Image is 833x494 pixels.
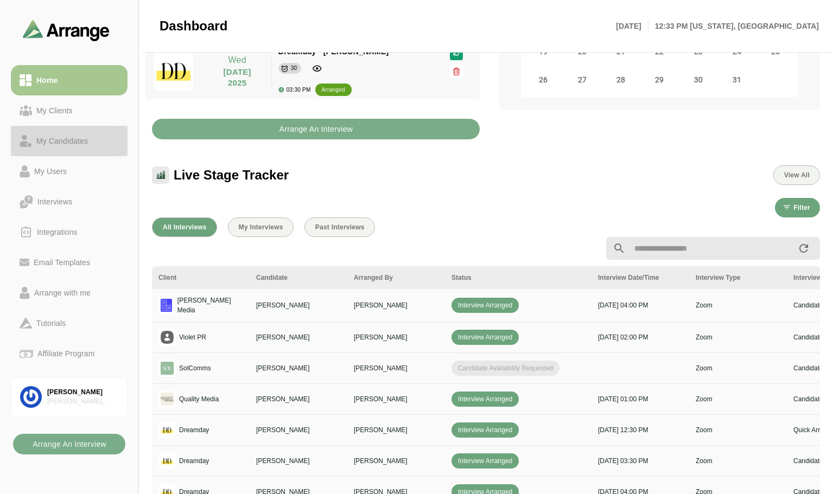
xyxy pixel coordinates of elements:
[598,332,683,342] p: [DATE] 02:00 PM
[775,198,820,217] button: Filter
[13,434,125,454] button: Arrange An Interview
[152,119,480,139] button: Arrange An Interview
[773,165,820,185] button: View All
[452,453,519,469] span: Interview Arranged
[11,95,128,126] a: My Clients
[696,456,780,466] p: Zoom
[158,329,176,346] img: placeholder logo
[158,360,176,377] img: logo
[179,363,211,373] p: SolComms
[179,394,219,404] p: Quality Media
[33,347,99,360] div: Affiliate Program
[158,452,176,470] img: logo
[598,456,683,466] p: [DATE] 03:30 PM
[256,456,341,466] p: [PERSON_NAME]
[32,317,70,330] div: Tutorials
[696,394,780,404] p: Zoom
[11,338,128,369] a: Affiliate Program
[23,20,110,41] img: arrangeai-name-small-logo.4d2b8aee.svg
[228,217,294,237] button: My Interviews
[210,67,265,88] p: [DATE] 2025
[179,332,206,342] p: Violet PR
[177,296,243,315] p: [PERSON_NAME] Media
[30,286,95,299] div: Arrange with me
[158,297,174,314] img: logo
[691,72,706,87] span: Thursday, October 30, 2025
[613,72,628,87] span: Tuesday, October 28, 2025
[304,217,375,237] button: Past Interviews
[179,456,209,466] p: Dreamday
[152,217,217,237] button: All Interviews
[158,273,243,283] div: Client
[452,422,519,438] span: Interview Arranged
[278,87,311,93] div: 03:30 PM
[598,300,683,310] p: [DATE] 04:00 PM
[256,425,341,435] p: [PERSON_NAME]
[47,397,118,406] div: [PERSON_NAME] Associates
[652,72,667,87] span: Wednesday, October 29, 2025
[11,247,128,278] a: Email Templates
[354,300,438,310] p: [PERSON_NAME]
[174,167,289,183] span: Live Stage Tracker
[536,72,551,87] span: Sunday, October 26, 2025
[256,363,341,373] p: [PERSON_NAME]
[452,273,585,283] div: Status
[278,119,353,139] b: Arrange An Interview
[154,52,193,91] img: dreamdayla_logo.jpg
[648,20,819,33] p: 12:33 PM [US_STATE], [GEOGRAPHIC_DATA]
[598,273,683,283] div: Interview Date/Time
[11,187,128,217] a: Interviews
[11,308,128,338] a: Tutorials
[291,63,297,74] div: 30
[696,332,780,342] p: Zoom
[11,217,128,247] a: Integrations
[354,456,438,466] p: [PERSON_NAME]
[354,425,438,435] p: [PERSON_NAME]
[797,242,810,255] i: appended action
[47,388,118,397] div: [PERSON_NAME]
[598,425,683,435] p: [DATE] 12:30 PM
[784,171,810,179] span: View All
[33,195,77,208] div: Interviews
[452,361,559,376] span: Candidate Availability Requested
[29,256,94,269] div: Email Templates
[238,223,283,231] span: My Interviews
[158,390,176,408] img: logo
[354,394,438,404] p: [PERSON_NAME]
[11,156,128,187] a: My Users
[256,273,341,283] div: Candidate
[11,65,128,95] a: Home
[598,394,683,404] p: [DATE] 01:00 PM
[162,223,207,231] span: All Interviews
[696,300,780,310] p: Zoom
[452,330,519,345] span: Interview Arranged
[256,394,341,404] p: [PERSON_NAME]
[32,134,92,147] div: My Candidates
[32,74,62,87] div: Home
[33,226,82,239] div: Integrations
[452,298,519,313] span: Interview Arranged
[179,425,209,435] p: Dreamday
[793,204,810,211] span: Filter
[696,363,780,373] p: Zoom
[30,165,71,178] div: My Users
[210,54,265,67] p: Wed
[160,18,227,34] span: Dashboard
[322,85,345,95] div: arranged
[32,434,106,454] b: Arrange An Interview
[616,20,648,33] p: [DATE]
[11,377,128,416] a: [PERSON_NAME][PERSON_NAME] Associates
[32,104,77,117] div: My Clients
[575,72,590,87] span: Monday, October 27, 2025
[729,72,745,87] span: Friday, October 31, 2025
[354,332,438,342] p: [PERSON_NAME]
[158,421,176,439] img: logo
[11,126,128,156] a: My Candidates
[354,363,438,373] p: [PERSON_NAME]
[696,425,780,435] p: Zoom
[315,223,365,231] span: Past Interviews
[452,392,519,407] span: Interview Arranged
[354,273,438,283] div: Arranged By
[11,278,128,308] a: Arrange with me
[256,332,341,342] p: [PERSON_NAME]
